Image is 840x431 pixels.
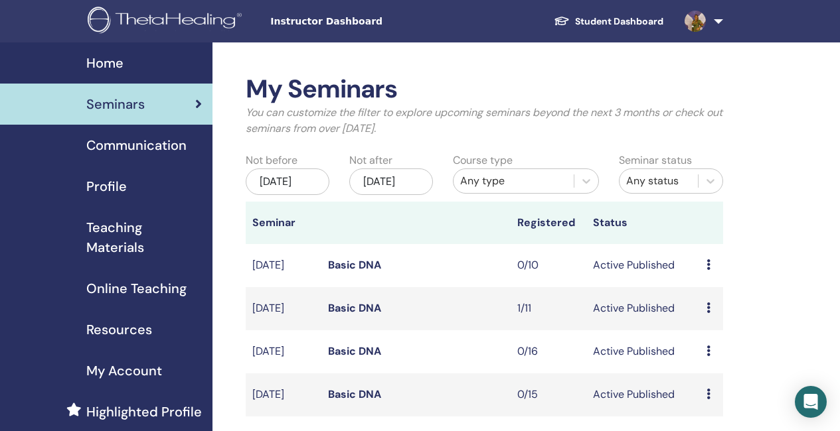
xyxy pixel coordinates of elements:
[246,330,321,373] td: [DATE]
[246,202,321,244] th: Seminar
[460,173,567,189] div: Any type
[586,202,700,244] th: Status
[328,301,381,315] a: Basic DNA
[349,168,433,195] div: [DATE]
[86,278,187,298] span: Online Teaching
[543,9,674,34] a: Student Dashboard
[586,330,700,373] td: Active Published
[246,153,297,168] label: Not before
[246,287,321,330] td: [DATE]
[619,153,692,168] label: Seminar status
[86,94,145,114] span: Seminars
[246,168,329,195] div: [DATE]
[86,402,202,422] span: Highlighted Profile
[586,287,700,330] td: Active Published
[328,344,381,358] a: Basic DNA
[511,244,586,287] td: 0/10
[511,202,586,244] th: Registered
[328,387,381,401] a: Basic DNA
[453,153,513,168] label: Course type
[86,135,187,155] span: Communication
[246,74,723,105] h2: My Seminars
[86,320,152,339] span: Resources
[246,373,321,416] td: [DATE]
[86,53,124,73] span: Home
[586,244,700,287] td: Active Published
[246,244,321,287] td: [DATE]
[586,373,700,416] td: Active Published
[511,330,586,373] td: 0/16
[86,217,202,257] span: Teaching Materials
[511,287,586,330] td: 1/11
[349,153,392,168] label: Not after
[685,11,706,32] img: default.jpg
[86,361,162,381] span: My Account
[88,7,246,36] img: logo.png
[246,105,723,137] p: You can customize the filter to explore upcoming seminars beyond the next 3 months or check out s...
[554,15,570,27] img: graduation-cap-white.svg
[328,258,381,272] a: Basic DNA
[626,173,691,189] div: Any status
[86,176,127,196] span: Profile
[511,373,586,416] td: 0/15
[270,15,469,29] span: Instructor Dashboard
[795,386,827,418] div: Open Intercom Messenger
